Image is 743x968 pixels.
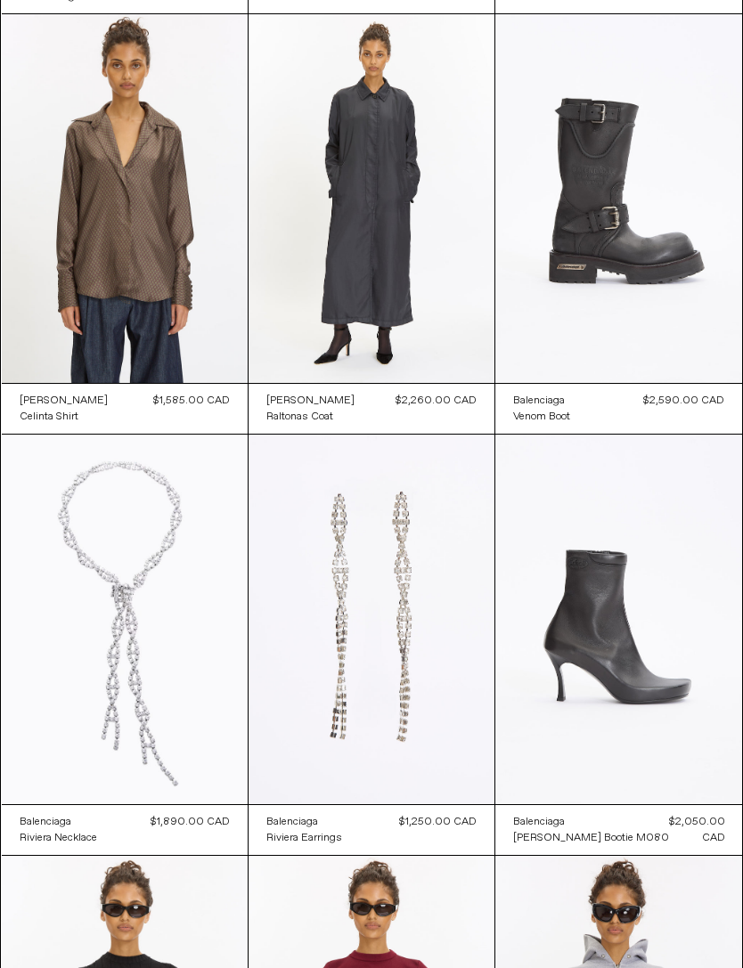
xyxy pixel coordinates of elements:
[495,435,741,804] img: Balenciaga Scholl Bootie M080 in black
[513,394,565,409] div: Balenciaga
[513,830,669,846] a: [PERSON_NAME] Bootie M080
[399,814,477,830] div: $1,250.00 CAD
[249,435,494,803] img: Balenciaga Riveria Earrings in shiny crystal/silver
[266,393,355,409] a: [PERSON_NAME]
[20,394,108,409] div: [PERSON_NAME]
[20,831,97,846] div: Riviera Necklace
[266,410,333,425] div: Raltonas Coat
[495,14,741,384] img: Balenciaga Venom Boot in black/silver
[266,394,355,409] div: [PERSON_NAME]
[513,831,669,846] div: [PERSON_NAME] Bootie M080
[20,815,71,830] div: Balenciaga
[2,14,248,383] img: Dries Van Noten Celinta Shirt in brown
[151,814,230,830] div: $1,890.00 CAD
[2,435,248,803] img: Balenciaga Riviera Necklace
[20,409,108,425] a: Celinta Shirt
[20,814,97,830] a: Balenciaga
[20,393,108,409] a: [PERSON_NAME]
[20,830,97,846] a: Riviera Necklace
[266,830,342,846] a: Riviera Earrings
[513,410,570,425] div: Venom Boot
[396,393,477,409] div: $2,260.00 CAD
[669,814,725,846] div: $2,050.00 CAD
[513,815,565,830] div: Balenciaga
[513,393,570,409] a: Balenciaga
[513,814,669,830] a: Balenciaga
[249,14,494,383] img: Dries Van Noten Raltonas Coat in dark green
[513,409,570,425] a: Venom Boot
[266,814,342,830] a: Balenciaga
[643,393,724,409] div: $2,590.00 CAD
[266,815,318,830] div: Balenciaga
[153,393,230,409] div: $1,585.00 CAD
[266,409,355,425] a: Raltonas Coat
[266,831,342,846] div: Riviera Earrings
[20,410,78,425] div: Celinta Shirt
